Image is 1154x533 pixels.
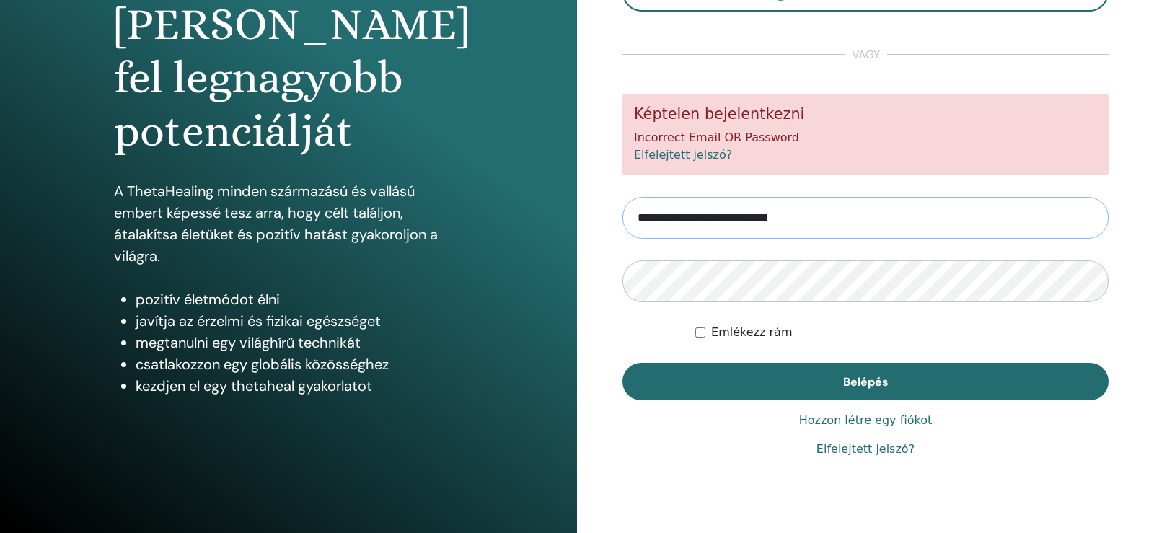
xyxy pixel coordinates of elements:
span: Belépés [843,374,889,389]
span: vagy [845,46,887,63]
div: Keep me authenticated indefinitely or until I manually logout [695,324,1109,341]
label: Emlékezz rám [711,324,792,341]
p: A ThetaHealing minden származású és vallású embert képessé tesz arra, hogy célt találjon, átalakí... [114,180,462,267]
li: megtanulni egy világhírű technikát [136,332,462,353]
li: kezdjen el egy thetaheal gyakorlatot [136,375,462,397]
a: Elfelejtett jelszó? [634,148,732,162]
button: Belépés [622,363,1109,400]
div: Incorrect Email OR Password [622,94,1109,175]
a: Elfelejtett jelszó? [816,441,915,458]
h5: Képtelen bejelentkezni [634,105,1097,123]
li: pozitív életmódot élni [136,288,462,310]
li: javítja az érzelmi és fizikai egészséget [136,310,462,332]
li: csatlakozzon egy globális közösséghez [136,353,462,375]
a: Hozzon létre egy fiókot [799,412,933,429]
